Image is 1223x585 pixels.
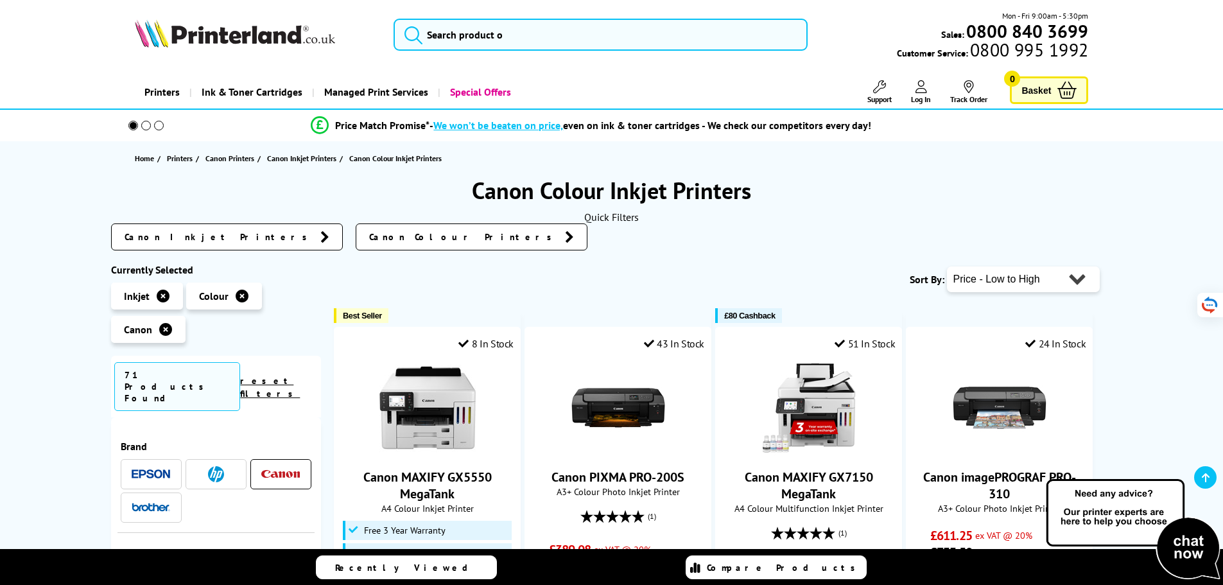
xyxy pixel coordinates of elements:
[570,446,666,458] a: Canon PIXMA PRO-200S
[951,446,1048,458] a: Canon imagePROGRAF PRO-310
[648,504,656,528] span: (1)
[761,360,857,456] img: Canon MAXIFY GX7150 MegaTank
[835,337,895,350] div: 51 In Stock
[261,466,300,482] a: Canon
[356,223,587,250] a: Canon Colour Printers
[267,152,340,165] a: Canon Inkjet Printers
[686,555,867,579] a: Compare Products
[911,80,931,104] a: Log In
[968,44,1088,56] span: 0800 995 1992
[267,152,336,165] span: Canon Inkjet Printers
[715,308,781,323] button: £80 Cashback
[379,446,476,458] a: Canon MAXIFY GX5550 MegaTank
[369,231,559,243] span: Canon Colour Printers
[196,466,235,482] a: HP
[114,362,241,411] span: 71 Products Found
[911,94,931,104] span: Log In
[745,469,873,502] a: Canon MAXIFY GX7150 MegaTank
[335,119,429,132] span: Price Match Promise*
[312,76,438,109] a: Managed Print Services
[132,503,170,512] img: Brother
[121,440,312,453] span: Brand
[202,76,302,109] span: Ink & Toner Cartridges
[1043,477,1223,582] img: Open Live Chat window
[189,76,312,109] a: Ink & Toner Cartridges
[199,290,229,302] span: Colour
[438,76,521,109] a: Special Offers
[135,19,378,50] a: Printerland Logo
[975,529,1032,541] span: ex VAT @ 20%
[551,469,684,485] a: Canon PIXMA PRO-200S
[135,19,335,48] img: Printerland Logo
[1004,71,1020,87] span: 0
[167,152,196,165] a: Printers
[125,231,314,243] span: Canon Inkjet Printers
[111,223,343,250] a: Canon Inkjet Printers
[549,541,591,558] span: £389.08
[135,152,157,165] a: Home
[335,562,481,573] span: Recently Viewed
[594,543,651,555] span: ex VAT @ 20%
[950,80,987,104] a: Track Order
[644,337,704,350] div: 43 In Stock
[208,466,224,482] img: HP
[316,555,497,579] a: Recently Viewed
[240,375,300,399] a: reset filters
[1002,10,1088,22] span: Mon - Fri 9:00am - 5:30pm
[111,175,1113,205] h1: Canon Colour Inkjet Printers
[923,469,1076,502] a: Canon imagePROGRAF PRO-310
[913,502,1086,514] span: A3+ Colour Photo Inkjet Printer
[570,360,666,456] img: Canon PIXMA PRO-200S
[205,152,257,165] a: Canon Printers
[132,466,170,482] a: Epson
[433,119,563,132] span: We won’t be beaten on price,
[167,152,193,165] span: Printers
[132,500,170,516] a: Brother
[111,263,322,276] div: Currently Selected
[722,502,895,514] span: A4 Colour Multifunction Inkjet Printer
[761,446,857,458] a: Canon MAXIFY GX7150 MegaTank
[261,470,300,478] img: Canon
[964,25,1088,37] a: 0800 840 3699
[364,525,446,536] span: Free 3 Year Warranty
[1010,76,1088,104] a: Basket 0
[941,28,964,40] span: Sales:
[349,153,442,163] span: Canon Colour Inkjet Printers
[205,152,254,165] span: Canon Printers
[363,469,492,502] a: Canon MAXIFY GX5550 MegaTank
[975,546,1003,558] span: inc VAT
[724,311,775,320] span: £80 Cashback
[897,44,1088,59] span: Customer Service:
[379,360,476,456] img: Canon MAXIFY GX5550 MegaTank
[364,548,509,568] span: 0.2p per Mono Page, 0.7p per Colour Page*
[341,502,514,514] span: A4 Colour Inkjet Printer
[1021,82,1051,99] span: Basket
[343,311,382,320] span: Best Seller
[707,562,862,573] span: Compare Products
[429,119,871,132] div: - even on ink & toner cartridges - We check our competitors every day!
[867,94,892,104] span: Support
[394,19,808,51] input: Search product o
[132,469,170,479] img: Epson
[1025,337,1086,350] div: 24 In Stock
[532,485,704,498] span: A3+ Colour Photo Inkjet Printer
[910,273,944,286] span: Sort By:
[951,360,1048,456] img: Canon imagePROGRAF PRO-310
[458,337,514,350] div: 8 In Stock
[111,211,1113,223] div: Quick Filters
[930,544,972,561] span: £733.50
[867,80,892,104] a: Support
[334,308,388,323] button: Best Seller
[124,323,152,336] span: Canon
[105,114,1079,137] li: modal_Promise
[135,76,189,109] a: Printers
[838,521,847,545] span: (1)
[124,290,150,302] span: Inkjet
[930,527,972,544] span: £611.25
[966,19,1088,43] b: 0800 840 3699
